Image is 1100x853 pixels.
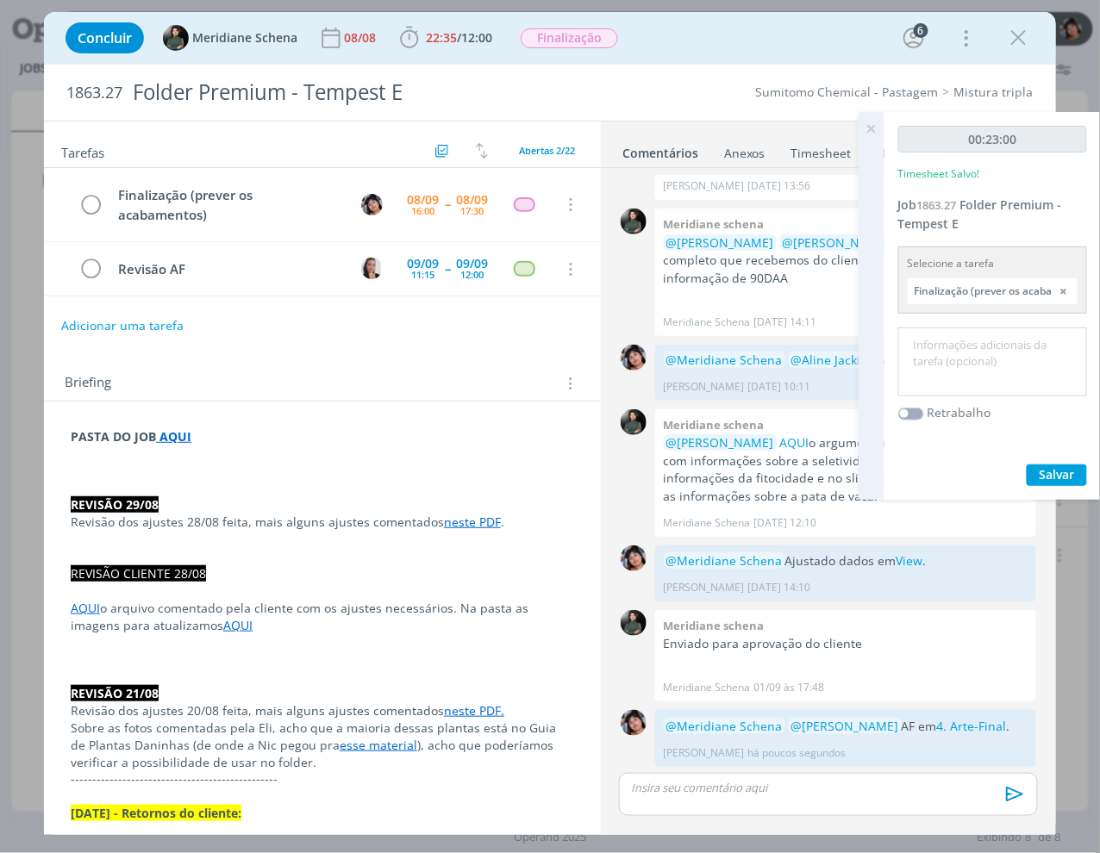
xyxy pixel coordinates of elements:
p: o argumentário completo do cliente com informações sobre a seletividade no slide 18 para as infor... [664,434,1028,505]
span: [DATE] 14:11 [754,314,817,330]
div: 12:00 [460,270,484,279]
a: AQUI [223,617,253,633]
a: Job1863.27Folder Premium - Tempest E [898,196,1062,232]
a: Sumitomo Chemical - Pastagem [756,84,939,100]
button: E [359,191,385,217]
label: Retrabalho [928,403,991,421]
span: @Meridiane Schena [666,718,783,734]
p: Timesheet Salvo! [898,166,980,182]
span: ), acho que poderíamos verificar a possibilidade de usar no folder. [71,737,557,770]
div: 17:30 [460,206,484,215]
div: Revisão AF [111,258,346,280]
button: Finalização [520,28,619,49]
span: @[PERSON_NAME] [783,234,891,251]
strong: [DATE] - Retornos do cliente: [71,805,241,821]
div: 16:00 [411,206,434,215]
span: 1863.27 [66,84,122,103]
p: Meridiane Schena [664,314,751,330]
span: Concluir [78,31,132,45]
div: 09/09 [456,258,488,270]
p: Meridiane Schena [664,515,751,531]
div: 6 [914,23,928,38]
p: no argumentário completo que recebemos do cliente, na Pata de vaca temos a informação de 90DAA [664,234,1028,287]
p: Revisão dos ajustes 20/08 feita, mais alguns ajustes comentados [71,702,574,719]
p: Revisão dos ajustes 28/08 feita, mais alguns ajustes comentados [71,514,574,531]
span: Finalização [521,28,618,48]
a: Mistura tripla [954,84,1034,100]
a: neste PDF [444,514,501,530]
button: Adicionar uma tarefa [60,310,184,341]
p: AF em . [664,718,1028,735]
span: @[PERSON_NAME] [666,434,774,451]
span: [DATE] 10:11 [748,379,811,395]
span: Meridiane Schena [192,32,297,44]
div: Anexos [724,145,766,162]
button: Concluir [66,22,144,53]
a: 4. Arte-Final [937,718,1007,734]
p: Ajustado dados em . [664,552,1028,570]
p: Meridiane Schena [664,680,751,695]
p: o arquivo comentado pela cliente com os ajustes necessários. Na pasta as imagens para atualizamos [71,600,574,634]
span: @[PERSON_NAME] [791,718,899,734]
span: @Meridiane Schena [666,552,783,569]
p: [PERSON_NAME] [664,178,745,194]
span: Abertas 2/22 [519,144,575,157]
button: MMeridiane Schena [163,25,297,51]
span: [DATE] 13:56 [748,178,811,194]
p: Enviado para aprovação do cliente [664,635,1028,652]
div: 08/09 [456,194,488,206]
div: Selecione a tarefa [908,256,1078,271]
div: Finalização (prever os acabamentos) [111,184,346,225]
img: M [621,409,647,435]
span: REVISÃO CLIENTE 28/08 [71,565,206,582]
img: E [361,194,383,215]
img: E [621,710,647,736]
button: Salvar [1027,464,1087,486]
a: neste PDF. [444,702,504,719]
span: Tarefas [61,140,104,161]
span: Briefing [65,372,111,395]
p: [PERSON_NAME] [664,379,745,395]
span: Salvar [1040,466,1075,483]
strong: REVISÃO 29/08 [71,496,159,513]
img: arrow-down-up.svg [476,143,488,159]
p: [PERSON_NAME] [664,745,745,761]
b: Meridiane schena [664,216,765,232]
span: . [501,514,504,530]
button: 6 [900,24,928,52]
img: M [621,610,647,636]
span: Folder Premium - Tempest E [898,196,1062,232]
span: [DATE] 14:10 [748,580,811,595]
img: C [361,258,383,279]
span: há poucos segundos [748,745,847,761]
div: dialog [44,12,1056,835]
a: Comentários [622,137,699,162]
img: M [163,25,189,51]
span: / [457,29,461,46]
span: @[PERSON_NAME] [666,234,774,251]
span: [DATE] 12:10 [754,515,817,531]
b: Meridiane schena [664,618,765,633]
button: 22:35/12:00 [396,24,497,52]
a: AQUI [159,428,191,445]
span: 22:35 [426,29,457,46]
div: 09/09 [407,258,439,270]
span: 12:00 [461,29,492,46]
a: AQUI [780,434,809,451]
p: Ajustes em . [664,352,1028,369]
strong: PASTA DO JOB [71,428,156,445]
span: Sobre as fotos comentadas pela Eli, acho que a maioria dessas plantas está no Guia de Plantas Dan... [71,719,559,753]
img: E [621,345,647,370]
b: Meridiane schena [664,417,765,433]
div: 08/09 [407,194,439,206]
button: C [359,256,385,282]
a: AQUI [71,600,100,616]
a: View [897,552,923,569]
div: 11:15 [411,270,434,279]
span: 1863.27 [917,197,957,213]
span: @Aline Jackisch [791,352,881,368]
a: Timesheet [791,137,853,162]
a: esse material [340,737,417,753]
span: -- [445,263,450,275]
